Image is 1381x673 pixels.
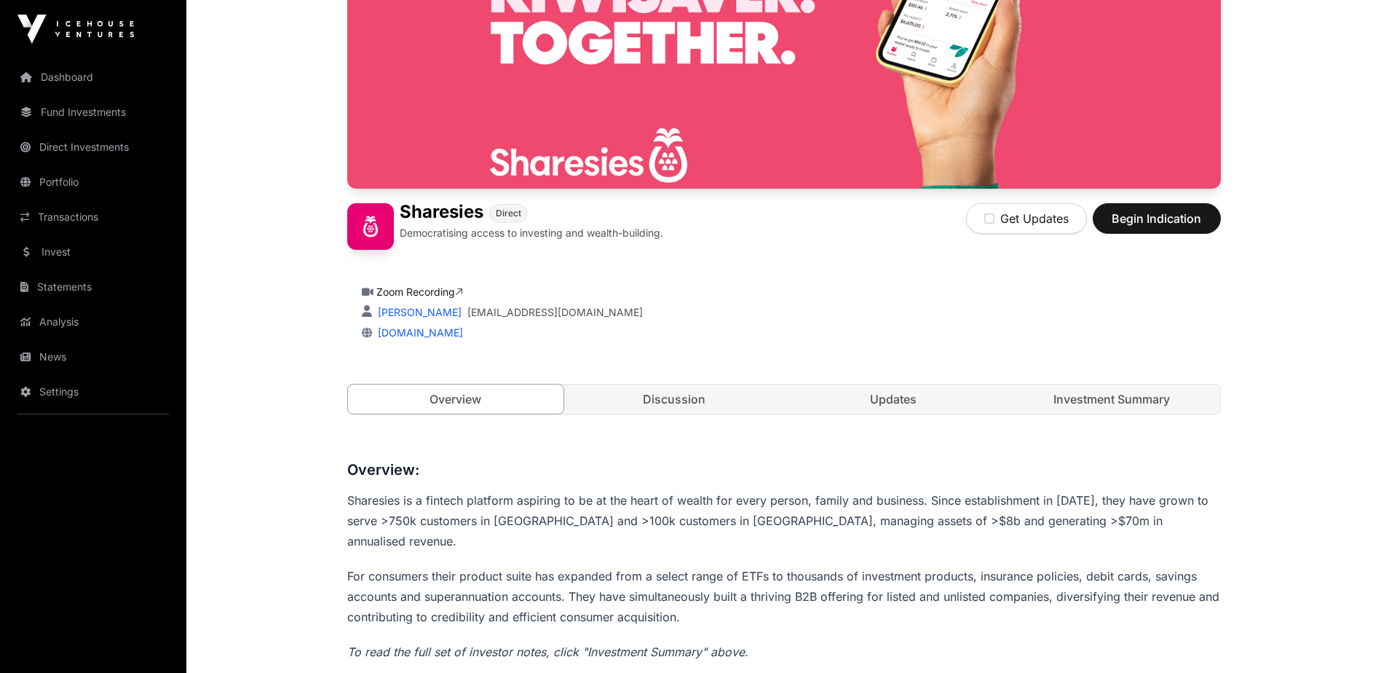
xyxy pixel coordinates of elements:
[12,61,175,93] a: Dashboard
[372,326,463,339] a: [DOMAIN_NAME]
[347,566,1221,627] p: For consumers their product suite has expanded from a select range of ETFs to thousands of invest...
[566,385,783,414] a: Discussion
[12,166,175,198] a: Portfolio
[347,203,394,250] img: Sharesies
[966,203,1087,234] button: Get Updates
[12,96,175,128] a: Fund Investments
[12,306,175,338] a: Analysis
[1093,218,1221,232] a: Begin Indication
[1004,385,1220,414] a: Investment Summary
[347,384,565,414] a: Overview
[496,208,521,219] span: Direct
[12,376,175,408] a: Settings
[467,305,643,320] a: [EMAIL_ADDRESS][DOMAIN_NAME]
[348,385,1220,414] nav: Tabs
[12,131,175,163] a: Direct Investments
[12,341,175,373] a: News
[12,271,175,303] a: Statements
[12,201,175,233] a: Transactions
[347,645,748,659] em: To read the full set of investor notes, click "Investment Summary" above.
[375,306,462,318] a: [PERSON_NAME]
[400,226,663,240] p: Democratising access to investing and wealth-building.
[400,203,483,223] h1: Sharesies
[786,385,1002,414] a: Updates
[347,458,1221,481] h3: Overview:
[17,15,134,44] img: Icehouse Ventures Logo
[12,236,175,268] a: Invest
[1093,203,1221,234] button: Begin Indication
[376,286,463,298] a: Zoom Recording
[1308,603,1381,673] iframe: Chat Widget
[347,490,1221,551] p: Sharesies is a fintech platform aspiring to be at the heart of wealth for every person, family an...
[1111,210,1203,227] span: Begin Indication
